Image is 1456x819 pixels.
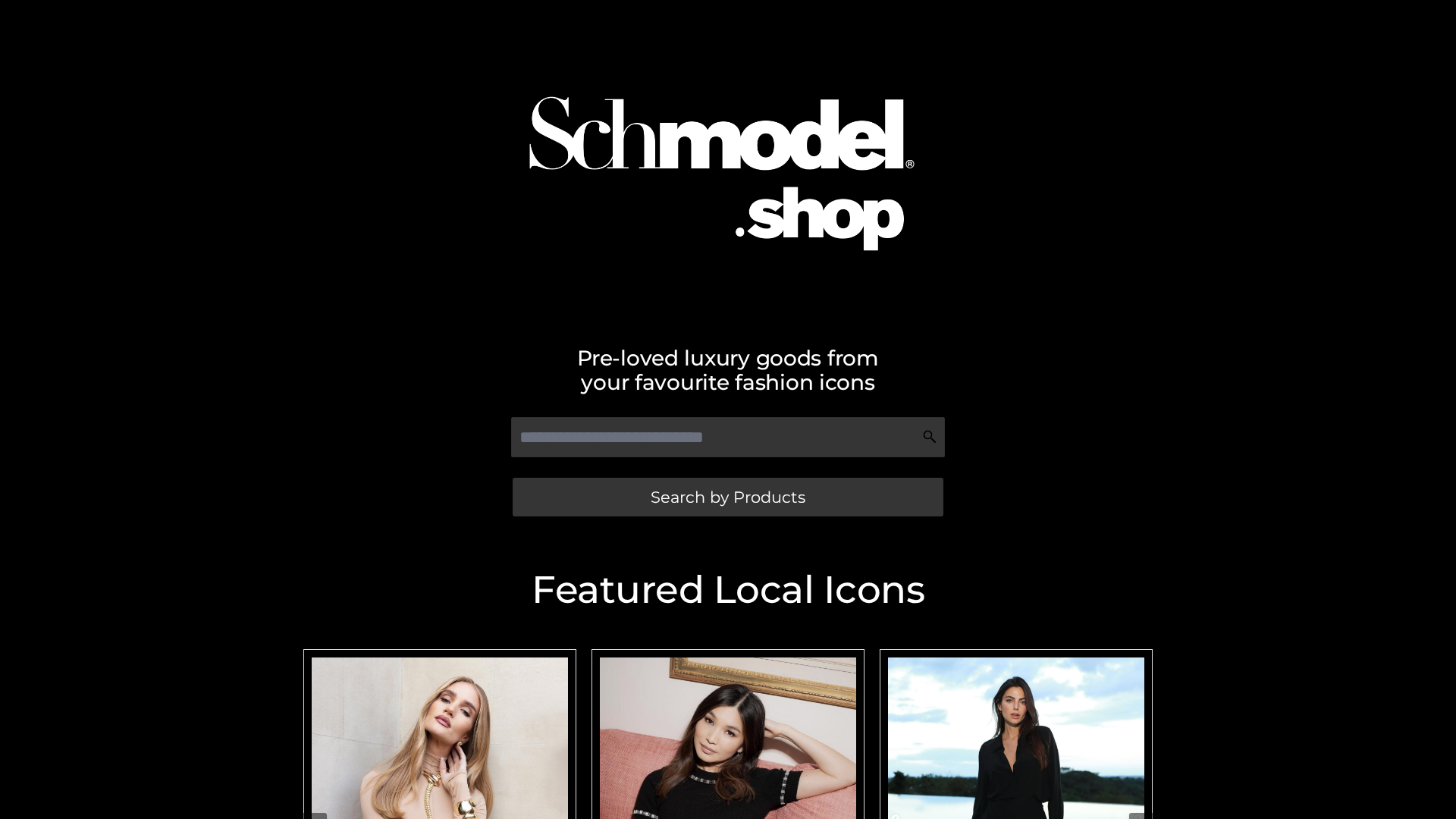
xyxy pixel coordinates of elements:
h2: Featured Local Icons​ [296,571,1160,609]
h2: Pre-loved luxury goods from your favourite fashion icons [296,346,1160,394]
span: Search by Products [651,489,805,505]
a: Search by Products [513,478,943,516]
img: Search Icon [922,429,937,444]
